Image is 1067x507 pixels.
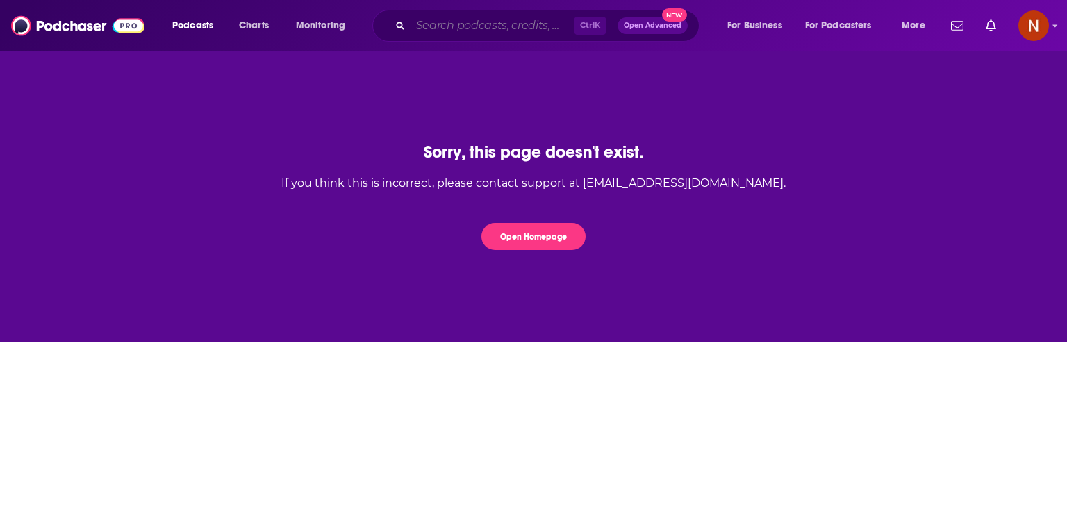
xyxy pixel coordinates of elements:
span: New [662,8,687,22]
button: Open Homepage [481,223,586,250]
button: Open AdvancedNew [618,17,688,34]
button: open menu [286,15,363,37]
div: Search podcasts, credits, & more... [386,10,713,42]
span: Logged in as AdelNBM [1018,10,1049,41]
span: Open Advanced [624,22,681,29]
button: open menu [718,15,800,37]
a: Show notifications dropdown [945,14,969,38]
span: Monitoring [296,16,345,35]
button: open menu [892,15,943,37]
span: Podcasts [172,16,213,35]
span: For Podcasters [805,16,872,35]
span: Charts [239,16,269,35]
img: Podchaser - Follow, Share and Rate Podcasts [11,13,144,39]
div: Sorry, this page doesn't exist. [281,142,786,163]
span: For Business [727,16,782,35]
button: open menu [163,15,231,37]
img: User Profile [1018,10,1049,41]
button: open menu [796,15,892,37]
span: More [902,16,925,35]
a: Charts [230,15,277,37]
input: Search podcasts, credits, & more... [411,15,574,37]
div: If you think this is incorrect, please contact support at [EMAIL_ADDRESS][DOMAIN_NAME]. [281,176,786,190]
button: Show profile menu [1018,10,1049,41]
span: Ctrl K [574,17,606,35]
a: Show notifications dropdown [980,14,1002,38]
